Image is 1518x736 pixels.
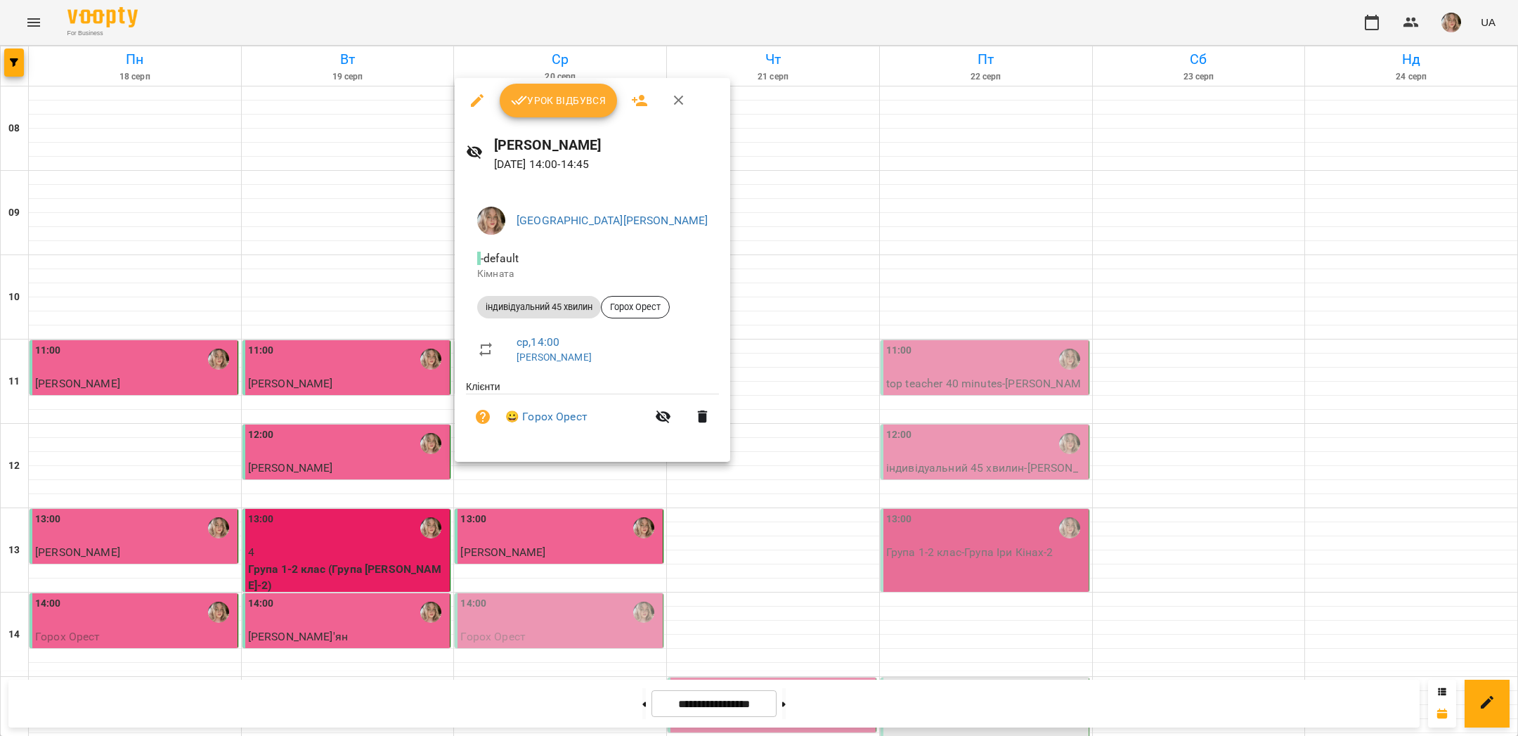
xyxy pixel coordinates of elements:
a: ср , 14:00 [517,335,559,349]
span: Горох Орест [602,301,669,314]
a: [PERSON_NAME] [517,351,592,363]
span: - default [477,252,521,265]
ul: Клієнти [466,380,719,445]
p: Кімната [477,267,708,281]
div: Горох Орест [601,296,670,318]
button: Урок відбувся [500,84,618,117]
span: індивідуальний 45 хвилин [477,301,601,314]
p: [DATE] 14:00 - 14:45 [494,156,720,173]
span: Урок відбувся [511,92,606,109]
img: 96e0e92443e67f284b11d2ea48a6c5b1.jpg [477,207,505,235]
h6: [PERSON_NAME] [494,134,720,156]
a: 😀 Горох Орест [505,408,588,425]
a: [GEOGRAPHIC_DATA][PERSON_NAME] [517,214,708,227]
